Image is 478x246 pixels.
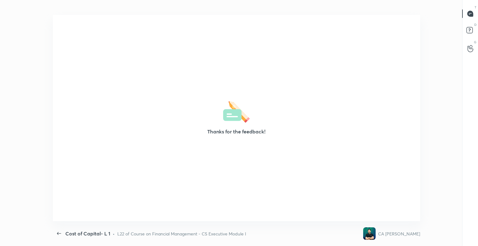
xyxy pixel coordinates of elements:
div: L22 of Course on Financial Management - CS Executive Module I [117,230,246,237]
h3: Thanks for the feedback! [207,128,265,135]
p: T [475,5,476,10]
div: CA [PERSON_NAME] [378,230,420,237]
img: feedbackThanks.36dea665.svg [223,99,250,123]
div: Cost of Capital- L 1 [65,230,110,237]
div: • [113,230,115,237]
img: ca7781c0cd004cf9965ef68f0d4daeb9.jpg [363,227,376,240]
p: G [474,40,476,44]
p: D [474,22,476,27]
